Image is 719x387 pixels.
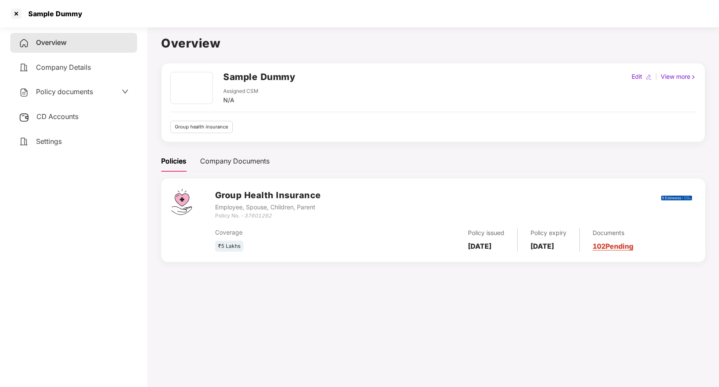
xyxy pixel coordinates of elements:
[215,189,321,202] h3: Group Health Insurance
[23,9,82,18] div: Sample Dummy
[200,156,270,167] div: Company Documents
[223,87,258,95] div: Assigned CSM
[171,189,192,215] img: svg+xml;base64,PHN2ZyB4bWxucz0iaHR0cDovL3d3dy53My5vcmcvMjAwMC9zdmciIHdpZHRoPSI0Ny43MTQiIGhlaWdodD...
[170,121,233,133] div: Group health insurance
[36,87,93,96] span: Policy documents
[161,34,705,53] h1: Overview
[593,228,633,238] div: Documents
[19,87,29,98] img: svg+xml;base64,PHN2ZyB4bWxucz0iaHR0cDovL3d3dy53My5vcmcvMjAwMC9zdmciIHdpZHRoPSIyNCIgaGVpZ2h0PSIyNC...
[223,95,258,105] div: N/A
[19,38,29,48] img: svg+xml;base64,PHN2ZyB4bWxucz0iaHR0cDovL3d3dy53My5vcmcvMjAwMC9zdmciIHdpZHRoPSIyNCIgaGVpZ2h0PSIyNC...
[36,38,66,47] span: Overview
[690,74,696,80] img: rightIcon
[593,242,633,250] a: 102 Pending
[19,112,30,122] img: svg+xml;base64,PHN2ZyB3aWR0aD0iMjUiIGhlaWdodD0iMjQiIHZpZXdCb3g9IjAgMCAyNSAyNCIgZmlsbD0ibm9uZSIgeG...
[215,202,321,212] div: Employee, Spouse, Children, Parent
[468,228,504,238] div: Policy issued
[215,228,375,237] div: Coverage
[530,242,554,250] b: [DATE]
[215,241,243,252] div: ₹5 Lakhs
[19,137,29,147] img: svg+xml;base64,PHN2ZyB4bWxucz0iaHR0cDovL3d3dy53My5vcmcvMjAwMC9zdmciIHdpZHRoPSIyNCIgaGVpZ2h0PSIyNC...
[36,63,91,71] span: Company Details
[215,212,321,220] div: Policy No. -
[646,74,652,80] img: editIcon
[122,88,129,95] span: down
[36,112,78,121] span: CD Accounts
[468,242,491,250] b: [DATE]
[630,72,644,81] div: Edit
[244,212,272,219] i: 37601262
[653,72,659,81] div: |
[161,156,186,167] div: Policies
[661,196,692,200] img: edel.png
[659,72,698,81] div: View more
[530,228,566,238] div: Policy expiry
[19,63,29,73] img: svg+xml;base64,PHN2ZyB4bWxucz0iaHR0cDovL3d3dy53My5vcmcvMjAwMC9zdmciIHdpZHRoPSIyNCIgaGVpZ2h0PSIyNC...
[223,70,295,84] h2: Sample Dummy
[36,137,62,146] span: Settings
